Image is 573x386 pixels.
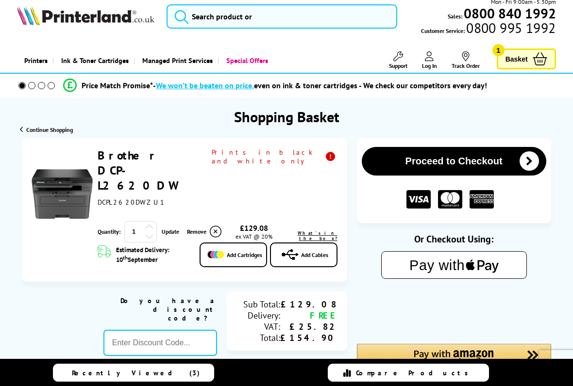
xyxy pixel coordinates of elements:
[103,296,217,322] div: Do you have a discount code?
[357,294,551,327] iframe: PayPal
[53,364,214,382] a: Recently Viewed (3)
[286,230,337,241] a: lnk_inthebox
[98,228,120,235] span: Quantity:
[470,190,494,209] img: American Express
[406,190,431,209] img: VISA
[187,228,206,235] span: Remove
[72,369,200,377] span: Recently Viewed (3)
[17,6,154,27] a: Printerland Logo
[421,23,556,35] span: Customer Service:
[187,225,223,239] a: Delete item from your basket
[103,330,217,356] input: Enter Discount Code...
[123,254,128,261] sup: th
[464,4,556,22] b: 0800 840 1992
[218,48,273,73] a: Special Offers
[357,344,551,378] div: Amazon Pay - Use your Amazon account
[82,80,153,90] span: Price Match Promise*
[328,364,489,382] a: Compare Products
[52,48,134,73] a: Ink & Toner Cartridges
[26,126,73,133] span: Continue Shopping
[492,44,505,56] span: 1
[280,321,337,332] div: £25.82
[153,80,487,90] div: - even on ink & toner cartridges - We check our competitors every day!
[17,48,52,73] a: Printers
[162,228,179,235] a: Update
[301,251,328,258] span: Add Cables
[280,310,337,321] div: FREE
[389,51,407,69] a: Support
[236,310,280,321] div: Delivery:
[448,12,462,21] span: Sales:
[298,230,337,241] span: What's in the box?
[280,332,337,343] div: £154.90
[438,190,462,209] img: MASTER CARD
[20,126,73,133] a: Continue Shopping
[234,107,339,126] h1: Shopping Basket
[5,77,546,94] li: modal_Promise
[156,80,254,90] span: We won’t be beaten on price,
[389,62,407,69] span: Support
[116,246,190,264] span: Estimated Delivery: 10 September
[236,299,280,310] div: Sub Total:
[32,163,93,225] img: Brother DCP-L2620DW
[357,233,551,245] div: Or Checkout Using:
[356,369,473,377] span: Compare Products
[422,62,437,69] span: Log In
[422,51,437,69] a: Log In
[236,233,272,240] span: ex VAT @ 20%
[236,332,280,343] div: Total:
[61,48,129,73] span: Ink & Toner Cartridges
[462,9,556,18] a: 0800 840 1992
[497,48,556,69] a: Basket 1
[280,299,337,310] div: £129.08
[452,51,480,69] a: Track Order
[465,23,556,32] span: 0800 995 1992
[98,148,177,193] a: Brother DCP-L2620DW
[227,251,262,258] span: Add Cartridges
[17,6,154,25] img: Printerland Logo
[167,4,397,29] input: Search product or
[362,147,546,176] button: Proceed to Checkout
[506,52,528,65] span: Basket
[236,321,280,332] div: VAT:
[223,223,285,233] div: £129.08
[212,148,337,165] span: Prints in black and white only
[207,251,224,258] img: Add Cartridges
[98,198,165,207] span: DCPL2620DWZU1
[134,48,218,73] a: Managed Print Services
